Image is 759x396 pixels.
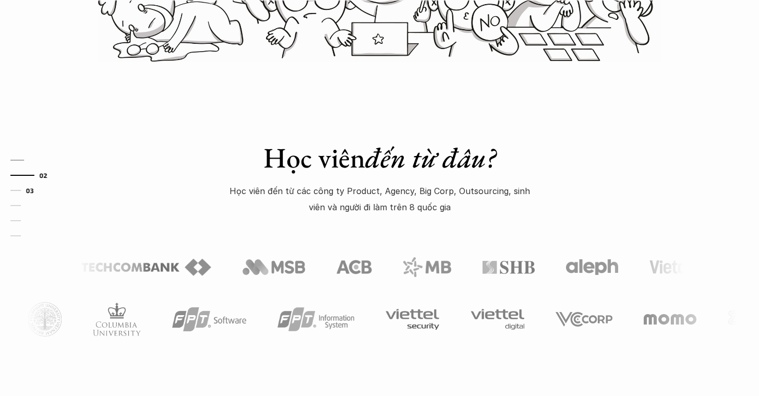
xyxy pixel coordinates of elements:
[10,184,60,197] a: 03
[223,183,536,215] p: Học viên đến từ các công ty Product, Agency, Big Corp, Outsourcing, sinh viên và người đi làm trê...
[197,141,562,175] h1: Học viên
[26,187,34,194] strong: 03
[365,139,496,176] em: đến từ đâu?
[10,169,60,182] a: 02
[39,172,47,179] strong: 02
